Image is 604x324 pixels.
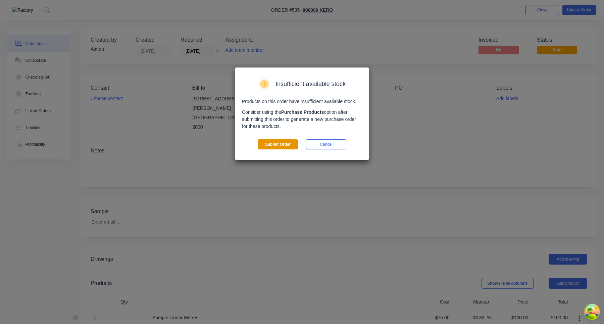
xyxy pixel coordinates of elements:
[275,80,346,89] span: Insufficient available stock
[242,98,362,105] p: Products on this order have insufficient available stock.
[281,109,324,115] strong: Purchase Products
[306,139,346,149] button: Cancel
[258,139,298,149] button: Submit Order
[585,305,599,319] button: Open Tanstack query devtools
[242,109,362,130] p: Consider using the option after submitting this order to generate a new purchase order for these ...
